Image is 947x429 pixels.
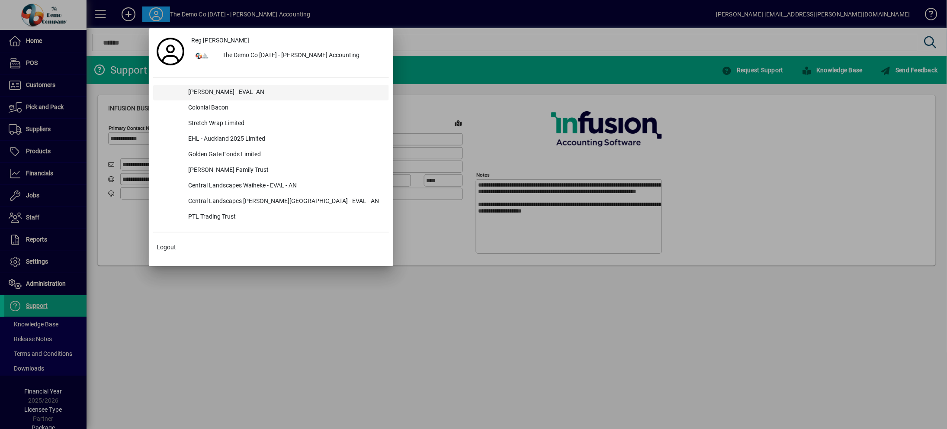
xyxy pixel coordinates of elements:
div: Stretch Wrap Limited [181,116,389,132]
div: [PERSON_NAME] - EVAL -AN [181,85,389,100]
button: The Demo Co [DATE] - [PERSON_NAME] Accounting [188,48,389,64]
button: EHL - Auckland 2025 Limited [153,132,389,147]
div: [PERSON_NAME] Family Trust [181,163,389,178]
button: Logout [153,239,389,255]
div: Golden Gate Foods Limited [181,147,389,163]
button: Colonial Bacon [153,100,389,116]
button: Golden Gate Foods Limited [153,147,389,163]
div: EHL - Auckland 2025 Limited [181,132,389,147]
button: Central Landscapes Waiheke - EVAL - AN [153,178,389,194]
div: The Demo Co [DATE] - [PERSON_NAME] Accounting [215,48,389,64]
div: Colonial Bacon [181,100,389,116]
div: PTL Trading Trust [181,210,389,225]
a: Reg [PERSON_NAME] [188,32,389,48]
div: Central Landscapes [PERSON_NAME][GEOGRAPHIC_DATA] - EVAL - AN [181,194,389,210]
button: Stretch Wrap Limited [153,116,389,132]
div: Central Landscapes Waiheke - EVAL - AN [181,178,389,194]
button: [PERSON_NAME] - EVAL -AN [153,85,389,100]
span: Reg [PERSON_NAME] [191,36,249,45]
button: [PERSON_NAME] Family Trust [153,163,389,178]
a: Profile [153,44,188,59]
button: Central Landscapes [PERSON_NAME][GEOGRAPHIC_DATA] - EVAL - AN [153,194,389,210]
button: PTL Trading Trust [153,210,389,225]
span: Logout [157,243,176,252]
